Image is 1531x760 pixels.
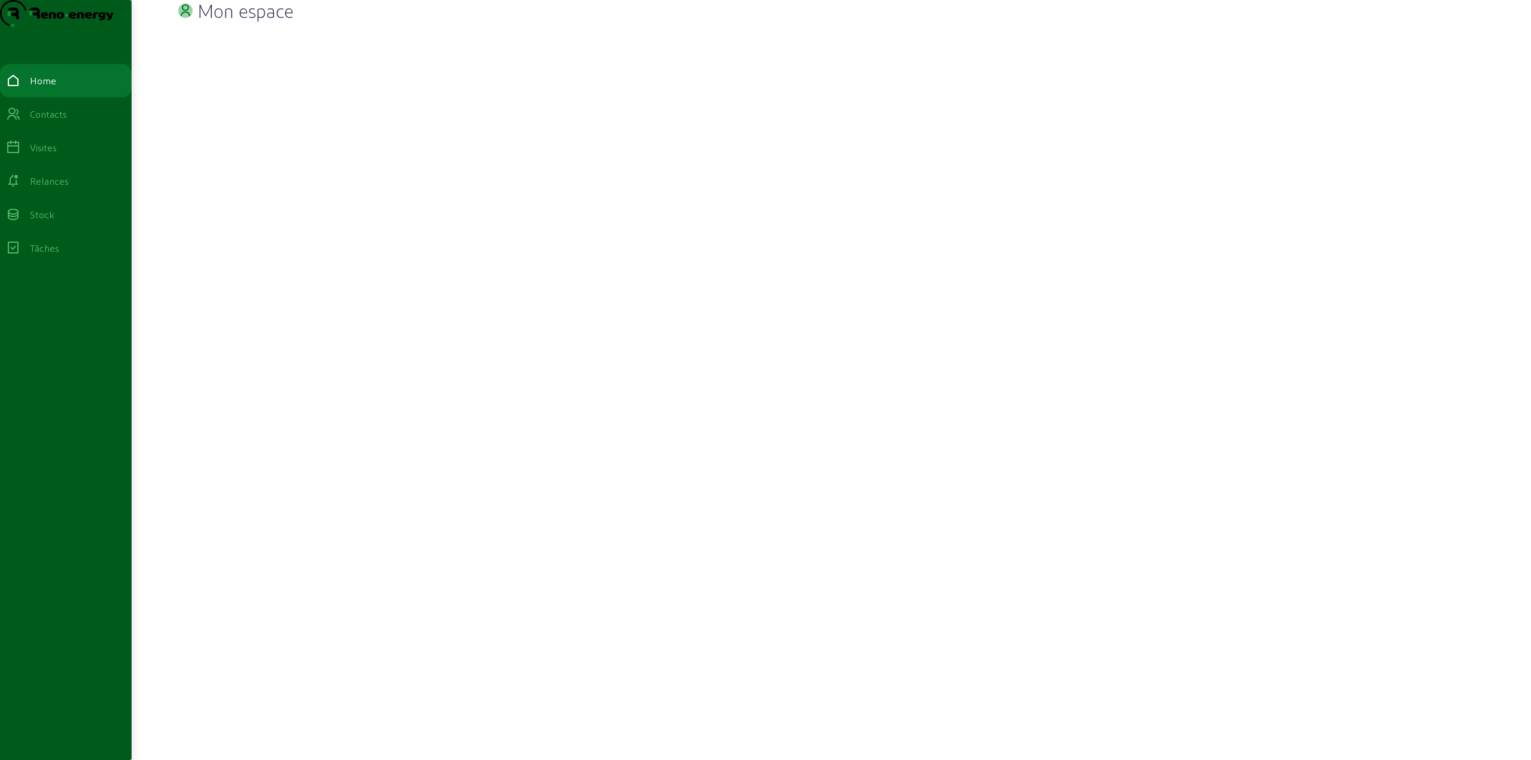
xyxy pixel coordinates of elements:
[30,141,57,155] div: Visites
[30,107,67,121] div: Contacts
[30,174,69,188] div: Relances
[30,207,54,222] div: Stock
[30,74,56,88] div: Home
[30,241,59,255] div: Tâches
